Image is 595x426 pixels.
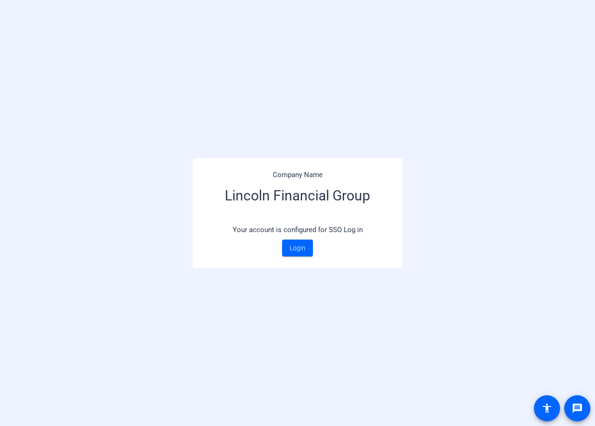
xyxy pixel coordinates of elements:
p: Company Name [204,170,391,180]
p: Your account is configured for SSO Log in [204,220,391,240]
a: Login [282,240,313,256]
span: Login [290,243,305,253]
mat-icon: accessibility [541,403,553,414]
h3: Lincoln Financial Group [204,180,391,220]
mat-icon: message [572,403,583,414]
